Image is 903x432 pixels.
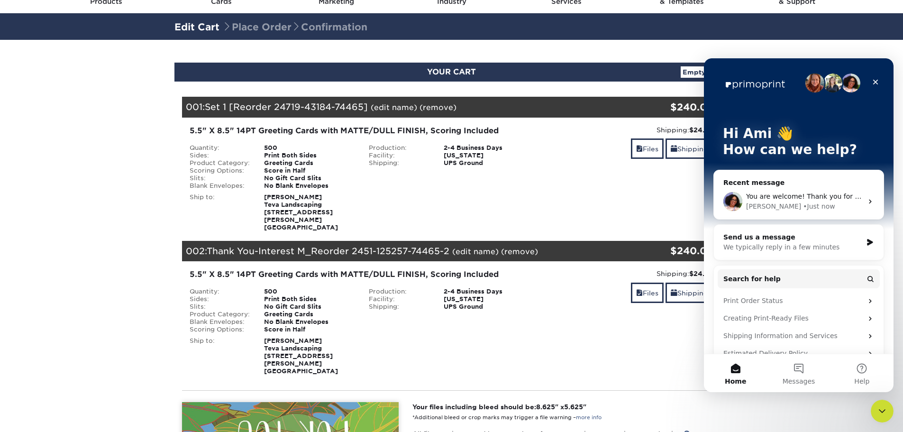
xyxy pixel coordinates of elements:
[182,241,631,262] div: 002:
[182,193,257,231] div: Ship to:
[636,145,643,153] span: files
[636,289,643,297] span: files
[19,290,159,300] div: Estimated Delivery Policy
[631,100,714,114] div: $240.00
[501,247,538,256] a: (remove)
[257,295,362,303] div: Print Both Sides
[19,255,159,265] div: Creating Print-Ready Files
[362,144,437,152] div: Production:
[182,288,257,295] div: Quantity:
[182,175,257,182] div: Slits:
[371,103,417,112] a: (edit name)
[150,320,165,326] span: Help
[362,295,437,303] div: Facility:
[257,288,362,295] div: 500
[207,246,449,256] span: Thank You-Interest M_Reorder 2451-125257-74465-2
[182,303,257,311] div: Slits:
[14,251,176,269] div: Creating Print-Ready Files
[163,15,180,32] div: Close
[14,211,176,230] button: Search for help
[222,21,367,33] span: Place Order Confirmation
[257,318,362,326] div: No Blank Envelopes
[182,295,257,303] div: Sides:
[264,337,338,375] strong: [PERSON_NAME] Teva Landscaping [STREET_ADDRESS] [PERSON_NAME][GEOGRAPHIC_DATA]
[437,159,541,167] div: UPS Ground
[174,21,219,33] a: Edit Cart
[412,403,586,411] strong: Your files including bleed should be: " x "
[548,125,714,135] div: Shipping:
[182,144,257,152] div: Quantity:
[689,126,713,134] strong: $24.84
[666,138,713,159] a: Shipping
[671,289,677,297] span: shipping
[19,184,158,194] div: We typically reply in a few minutes
[264,193,338,231] strong: [PERSON_NAME] Teva Landscaping [STREET_ADDRESS] [PERSON_NAME][GEOGRAPHIC_DATA]
[257,182,362,190] div: No Blank Envelopes
[42,143,97,153] div: [PERSON_NAME]
[704,58,894,392] iframe: Intercom live chat
[182,167,257,175] div: Scoring Options:
[257,175,362,182] div: No Gift Card Slits
[631,283,664,303] a: Files
[9,166,180,202] div: Send us a messageWe typically reply in a few minutes
[21,320,42,326] span: Home
[19,273,159,283] div: Shipping Information and Services
[182,159,257,167] div: Product Category:
[257,144,362,152] div: 500
[437,152,541,159] div: [US_STATE]
[437,144,541,152] div: 2-4 Business Days
[205,101,368,112] span: Set 1 [Reorder 24719-43184-74465]
[257,326,362,333] div: Score in Half
[437,288,541,295] div: 2-4 Business Days
[182,326,257,333] div: Scoring Options:
[362,159,437,167] div: Shipping:
[19,238,159,248] div: Print Order Status
[19,174,158,184] div: Send us a message
[42,134,788,142] span: You are welcome! Thank you for your patience. I have added the order to your cart. Please review ...
[362,152,437,159] div: Facility:
[190,125,534,137] div: 5.5" X 8.5" 14PT Greeting Cards with MATTE/DULL FINISH, Scoring Included
[631,244,714,258] div: $240.00
[362,303,437,311] div: Shipping:
[412,414,602,421] small: *Additional bleed or crop marks may trigger a file warning –
[257,303,362,311] div: No Gift Card Slits
[548,269,714,278] div: Shipping:
[182,311,257,318] div: Product Category:
[666,283,713,303] a: Shipping
[437,303,541,311] div: UPS Ground
[576,414,602,421] a: more info
[420,103,456,112] a: (remove)
[671,145,677,153] span: shipping
[14,234,176,251] div: Print Order Status
[190,269,534,280] div: 5.5" X 8.5" 14PT Greeting Cards with MATTE/DULL FINISH, Scoring Included
[427,67,476,76] span: YOUR CART
[452,247,499,256] a: (edit name)
[536,403,555,411] span: 8.625
[564,403,583,411] span: 5.625
[257,167,362,175] div: Score in Half
[14,269,176,286] div: Shipping Information and Services
[257,311,362,318] div: Greeting Cards
[631,138,664,159] a: Files
[99,143,131,153] div: • Just now
[182,337,257,375] div: Ship to:
[63,296,126,334] button: Messages
[182,318,257,326] div: Blank Envelopes:
[19,216,77,226] span: Search for help
[182,152,257,159] div: Sides:
[14,286,176,304] div: Estimated Delivery Policy
[437,295,541,303] div: [US_STATE]
[871,400,894,423] iframe: Intercom live chat
[362,288,437,295] div: Production:
[182,97,631,118] div: 001:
